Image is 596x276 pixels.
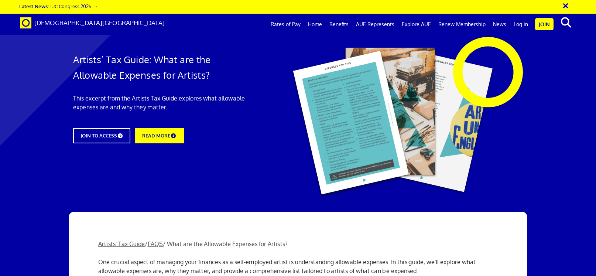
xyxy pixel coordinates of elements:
[489,15,510,34] a: News
[326,15,352,34] a: Benefits
[135,128,184,143] a: READ MORE
[98,240,288,248] span: / / What are the Allowable Expenses for Artists?
[15,14,170,32] a: Brand [DEMOGRAPHIC_DATA][GEOGRAPHIC_DATA]
[304,15,326,34] a: Home
[98,240,145,248] a: Artists' Tax Guide
[98,258,498,275] p: One crucial aspect of managing your finances as a self-employed artist is understanding allowable...
[555,15,578,30] button: search
[535,18,554,30] a: Join
[73,52,254,83] h1: Artists’ Tax Guide: What are the Allowable Expenses for Artists?
[73,128,130,143] a: JOIN TO ACCESS
[19,3,97,9] a: Latest News:TUC Congress 2025 →
[19,3,49,9] strong: Latest News:
[510,15,532,34] a: Log in
[34,19,165,27] span: [DEMOGRAPHIC_DATA][GEOGRAPHIC_DATA]
[435,15,489,34] a: Renew Membership
[148,240,163,248] a: FAQS
[267,15,304,34] a: Rates of Pay
[398,15,435,34] a: Explore AUE
[73,94,254,112] p: This excerpt from the Artists Tax Guide explores what allowable expenses are and why they matter.
[352,15,398,34] a: AUE Represents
